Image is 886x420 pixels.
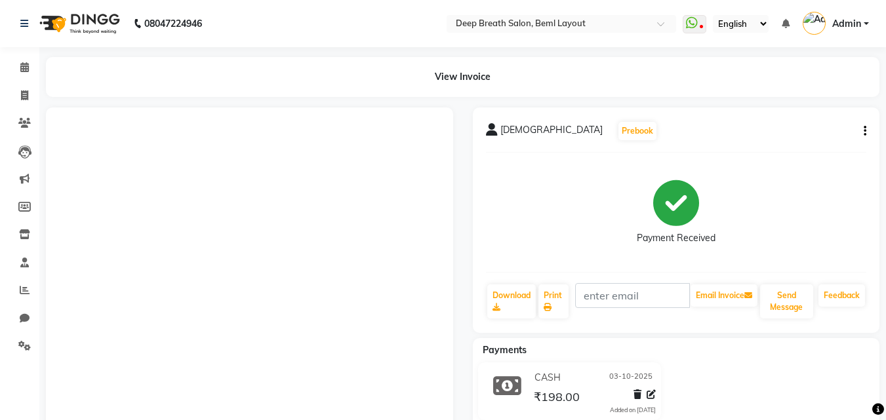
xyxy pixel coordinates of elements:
[538,284,569,318] a: Print
[483,344,527,356] span: Payments
[534,371,561,385] span: CASH
[760,284,813,318] button: Send Message
[610,406,656,415] div: Added on [DATE]
[609,371,653,385] span: 03-10-2025
[46,57,879,97] div: View Invoice
[33,5,123,42] img: logo
[803,12,826,35] img: Admin
[618,122,656,140] button: Prebook
[575,283,690,308] input: enter email
[487,284,536,318] a: Download
[832,17,861,31] span: Admin
[691,284,757,307] button: Email Invoice
[144,5,202,42] b: 08047224946
[534,389,580,408] span: ₹198.00
[637,231,715,245] div: Payment Received
[818,284,865,307] a: Feedback
[500,123,603,142] span: [DEMOGRAPHIC_DATA]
